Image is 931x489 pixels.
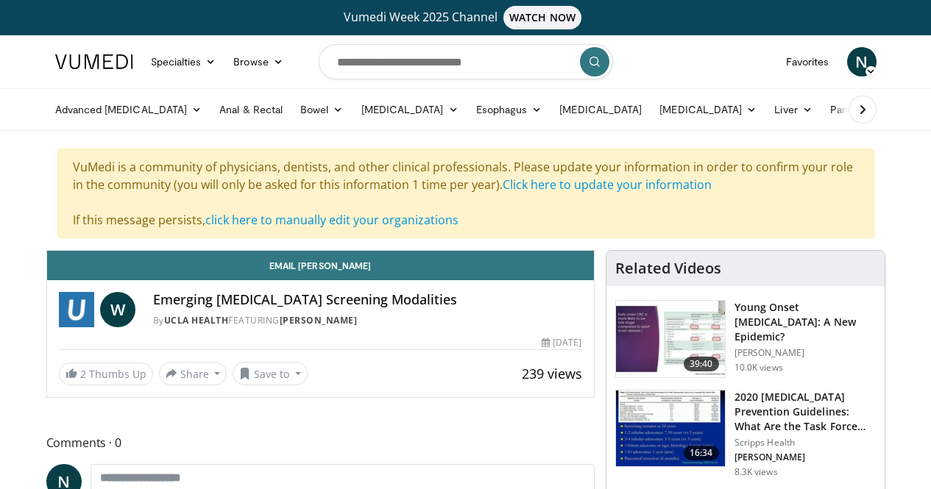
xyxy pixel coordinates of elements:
[734,300,876,344] h3: Young Onset [MEDICAL_DATA]: A New Epidemic?
[551,95,651,124] a: [MEDICAL_DATA]
[280,314,358,326] a: [PERSON_NAME]
[224,47,292,76] a: Browse
[46,95,211,124] a: Advanced [MEDICAL_DATA]
[522,365,582,382] span: 239 views
[205,212,459,228] a: click here to manually edit your organizations
[503,6,581,29] span: WATCH NOW
[777,47,838,76] a: Favorites
[153,314,582,327] div: By FEATURING
[55,54,133,69] img: VuMedi Logo
[142,47,225,76] a: Specialties
[734,451,876,463] p: [PERSON_NAME]
[734,466,778,478] p: 8.3K views
[159,362,227,385] button: Share
[291,95,352,124] a: Bowel
[615,300,876,378] a: 39:40 Young Onset [MEDICAL_DATA]: A New Epidemic? [PERSON_NAME] 10.0K views
[59,292,94,327] img: UCLA Health
[57,149,874,238] div: VuMedi is a community of physicians, dentists, and other clinical professionals. Please update yo...
[153,292,582,308] h4: Emerging [MEDICAL_DATA] Screening Modalities
[210,95,291,124] a: Anal & Rectal
[734,347,876,359] p: [PERSON_NAME]
[734,390,876,434] h3: 2020 [MEDICAL_DATA] Prevention Guidelines: What Are the Task Force Rec…
[734,437,876,449] p: Scripps Health
[80,367,86,381] span: 2
[233,362,308,385] button: Save to
[353,95,467,124] a: [MEDICAL_DATA]
[847,47,877,76] a: N
[734,362,783,374] p: 10.0K views
[651,95,765,124] a: [MEDICAL_DATA]
[615,390,876,478] a: 16:34 2020 [MEDICAL_DATA] Prevention Guidelines: What Are the Task Force Rec… Scripps Health [PER...
[616,390,725,467] img: 1ac37fbe-7b52-4c81-8c6c-a0dd688d0102.150x105_q85_crop-smart_upscale.jpg
[59,363,153,385] a: 2 Thumbs Up
[684,357,719,371] span: 39:40
[467,95,551,124] a: Esophagus
[765,95,821,124] a: Liver
[542,336,581,349] div: [DATE]
[319,44,613,79] input: Search topics, interventions
[46,433,595,452] span: Comments 0
[684,446,719,460] span: 16:34
[100,292,135,327] a: W
[47,251,594,280] a: Email [PERSON_NAME]
[503,176,712,193] a: Click here to update your information
[164,314,229,326] a: UCLA Health
[616,301,725,377] img: b23cd043-23fa-4b3f-b698-90acdd47bf2e.150x105_q85_crop-smart_upscale.jpg
[615,260,721,277] h4: Related Videos
[57,6,874,29] a: Vumedi Week 2025 ChannelWATCH NOW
